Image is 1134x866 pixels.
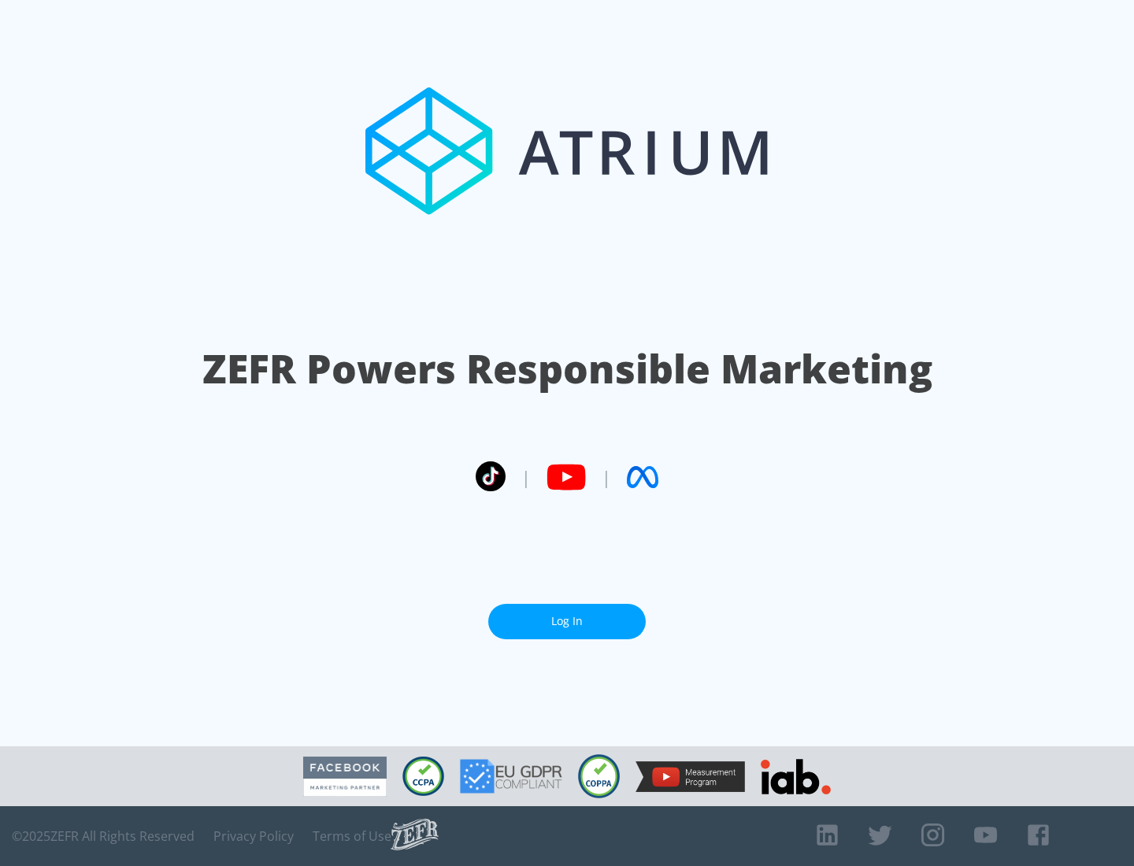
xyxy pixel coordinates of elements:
img: GDPR Compliant [460,759,562,794]
img: COPPA Compliant [578,754,620,798]
img: YouTube Measurement Program [636,761,745,792]
h1: ZEFR Powers Responsible Marketing [202,342,932,396]
span: | [602,465,611,489]
span: | [521,465,531,489]
a: Log In [488,604,646,639]
a: Privacy Policy [213,828,294,844]
img: CCPA Compliant [402,757,444,796]
a: Terms of Use [313,828,391,844]
span: © 2025 ZEFR All Rights Reserved [12,828,195,844]
img: Facebook Marketing Partner [303,757,387,797]
img: IAB [761,759,831,794]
